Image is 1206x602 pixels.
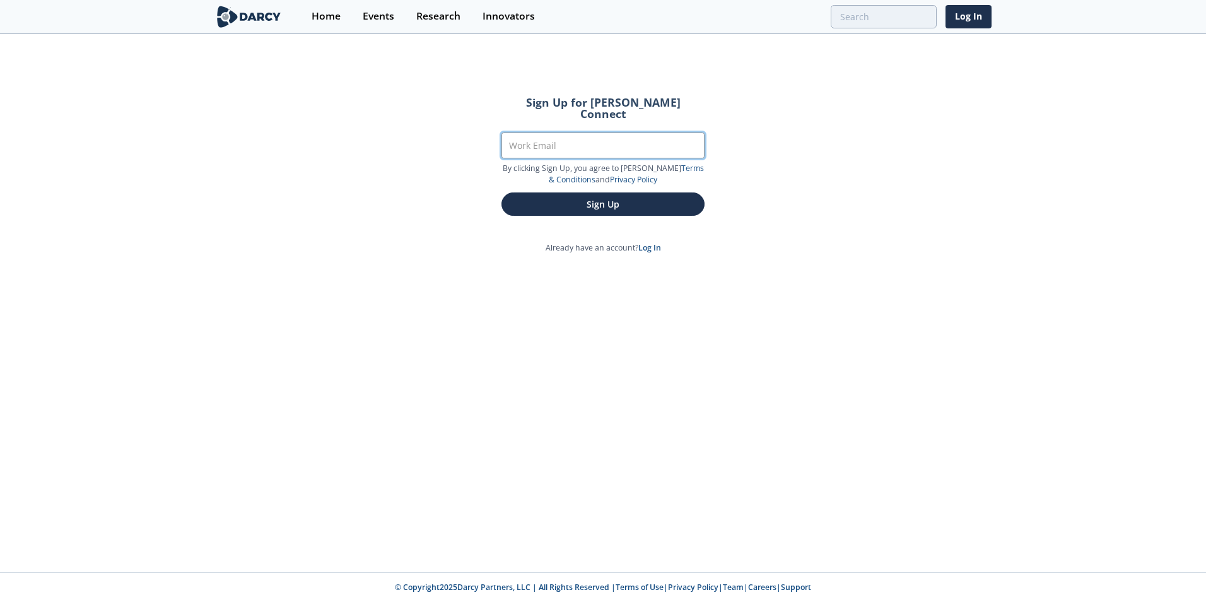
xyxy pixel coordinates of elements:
a: Team [723,582,744,593]
a: Terms & Conditions [549,163,704,185]
p: By clicking Sign Up, you agree to [PERSON_NAME] and [501,163,705,186]
input: Work Email [501,133,705,158]
a: Support [781,582,811,593]
a: Privacy Policy [610,174,657,185]
a: Privacy Policy [668,582,718,593]
h2: Sign Up for [PERSON_NAME] Connect [501,97,705,119]
button: Sign Up [501,192,705,216]
a: Careers [748,582,776,593]
p: © Copyright 2025 Darcy Partners, LLC | All Rights Reserved | | | | | [136,582,1070,593]
div: Events [363,11,394,21]
div: Research [416,11,460,21]
a: Log In [638,242,661,253]
input: Advanced Search [831,5,937,28]
img: logo-wide.svg [214,6,283,28]
p: Already have an account? [484,242,722,254]
div: Innovators [483,11,535,21]
a: Log In [945,5,992,28]
div: Home [312,11,341,21]
a: Terms of Use [616,582,664,593]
